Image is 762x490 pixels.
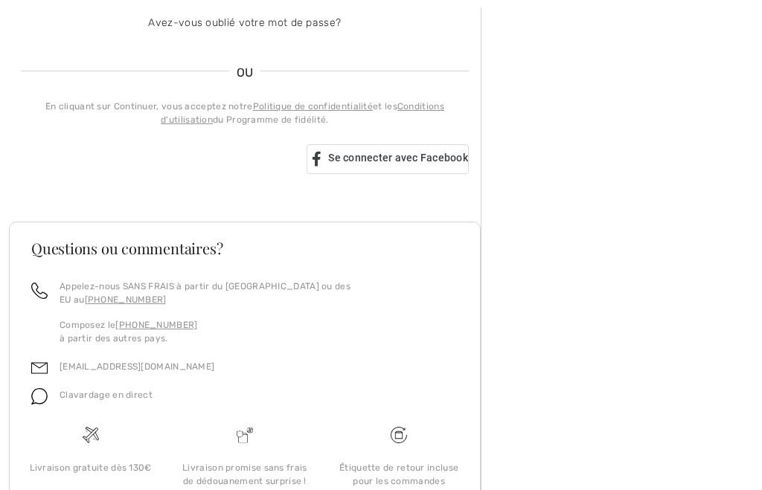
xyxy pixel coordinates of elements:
[391,427,407,443] img: Livraison gratuite dès 130&#8364;
[21,100,469,126] div: En cliquant sur Continuer, vous acceptez notre et les du Programme de fidélité.
[31,283,48,299] img: call
[60,390,153,400] span: Clavardage en direct
[85,294,167,305] a: [PHONE_NUMBER]
[31,360,48,376] img: email
[253,101,373,112] a: Politique de confidentialité
[60,318,458,345] p: Composez le à partir des autres pays.
[25,461,156,474] div: Livraison gratuite dès 130€
[31,241,458,256] h3: Questions ou commentaires?
[83,427,99,443] img: Livraison gratuite dès 130&#8364;
[229,64,261,82] span: OU
[148,16,341,29] a: Avez-vous oublié votre mot de passe?
[60,280,458,306] p: Appelez-nous SANS FRAIS à partir du [GEOGRAPHIC_DATA] ou des EU au
[307,144,469,174] a: Se connecter avec Facebook
[179,461,310,488] div: Livraison promise sans frais de dédouanement surprise !
[21,143,295,175] div: Se connecter avec Google. S'ouvre dans un nouvel onglet.
[115,320,197,330] a: [PHONE_NUMBER]
[13,143,302,175] iframe: Bouton "Se connecter avec Google"
[60,361,214,372] a: [EMAIL_ADDRESS][DOMAIN_NAME]
[237,427,253,443] img: Livraison promise sans frais de dédouanement surprise&nbsp;!
[328,152,468,164] span: Se connecter avec Facebook
[31,388,48,404] img: chat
